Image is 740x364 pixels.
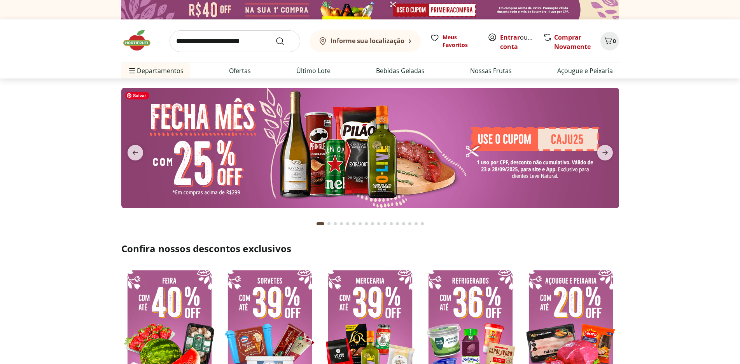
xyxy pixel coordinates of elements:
[554,33,591,51] a: Comprar Novamente
[229,66,251,75] a: Ofertas
[275,37,294,46] button: Submit Search
[121,88,619,208] img: banana
[443,33,478,49] span: Meus Favoritos
[121,242,619,255] h2: Confira nossos descontos exclusivos
[351,214,357,233] button: Go to page 6 from fs-carousel
[338,214,345,233] button: Go to page 4 from fs-carousel
[500,33,535,51] span: ou
[326,214,332,233] button: Go to page 2 from fs-carousel
[600,32,619,51] button: Carrinho
[310,30,421,52] button: Informe sua localização
[345,214,351,233] button: Go to page 5 from fs-carousel
[557,66,613,75] a: Açougue e Peixaria
[376,214,382,233] button: Go to page 10 from fs-carousel
[331,37,404,45] b: Informe sua localização
[121,145,149,160] button: previous
[128,61,184,80] span: Departamentos
[470,66,512,75] a: Nossas Frutas
[357,214,363,233] button: Go to page 7 from fs-carousel
[500,33,520,42] a: Entrar
[413,214,419,233] button: Go to page 16 from fs-carousel
[369,214,376,233] button: Go to page 9 from fs-carousel
[121,29,160,52] img: Hortifruti
[128,61,137,80] button: Menu
[591,145,619,160] button: next
[401,214,407,233] button: Go to page 14 from fs-carousel
[407,214,413,233] button: Go to page 15 from fs-carousel
[394,214,401,233] button: Go to page 13 from fs-carousel
[170,30,300,52] input: search
[388,214,394,233] button: Go to page 12 from fs-carousel
[430,33,478,49] a: Meus Favoritos
[376,66,425,75] a: Bebidas Geladas
[613,37,616,45] span: 0
[332,214,338,233] button: Go to page 3 from fs-carousel
[382,214,388,233] button: Go to page 11 from fs-carousel
[363,214,369,233] button: Go to page 8 from fs-carousel
[500,33,543,51] a: Criar conta
[315,214,326,233] button: Current page from fs-carousel
[125,92,149,99] span: Salvar
[419,214,425,233] button: Go to page 17 from fs-carousel
[296,66,331,75] a: Último Lote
